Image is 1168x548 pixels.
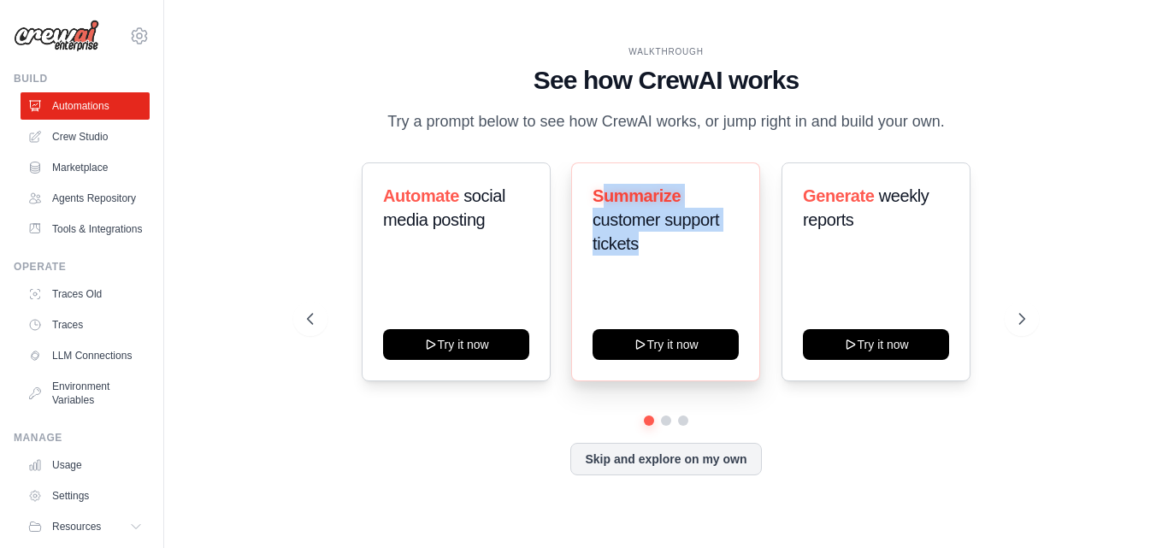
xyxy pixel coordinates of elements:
button: Try it now [803,329,949,360]
a: Automations [21,92,150,120]
button: Try it now [383,329,529,360]
a: Crew Studio [21,123,150,150]
a: Marketplace [21,154,150,181]
a: LLM Connections [21,342,150,369]
div: Manage [14,431,150,445]
button: Try it now [593,329,739,360]
span: social media posting [383,186,505,229]
div: WALKTHROUGH [307,45,1025,58]
a: Usage [21,451,150,479]
a: Traces Old [21,280,150,308]
span: weekly reports [803,186,929,229]
span: Generate [803,186,875,205]
button: Resources [21,513,150,540]
div: Build [14,72,150,85]
span: Summarize [593,186,681,205]
span: Resources [52,520,101,533]
a: Traces [21,311,150,339]
p: Try a prompt below to see how CrewAI works, or jump right in and build your own. [379,109,953,134]
a: Agents Repository [21,185,150,212]
a: Settings [21,482,150,510]
iframe: Chat Widget [1082,466,1168,548]
div: Operate [14,260,150,274]
h1: See how CrewAI works [307,65,1025,96]
span: customer support tickets [593,210,719,253]
a: Environment Variables [21,373,150,414]
img: Logo [14,20,99,52]
span: Automate [383,186,459,205]
a: Tools & Integrations [21,215,150,243]
button: Skip and explore on my own [570,443,761,475]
